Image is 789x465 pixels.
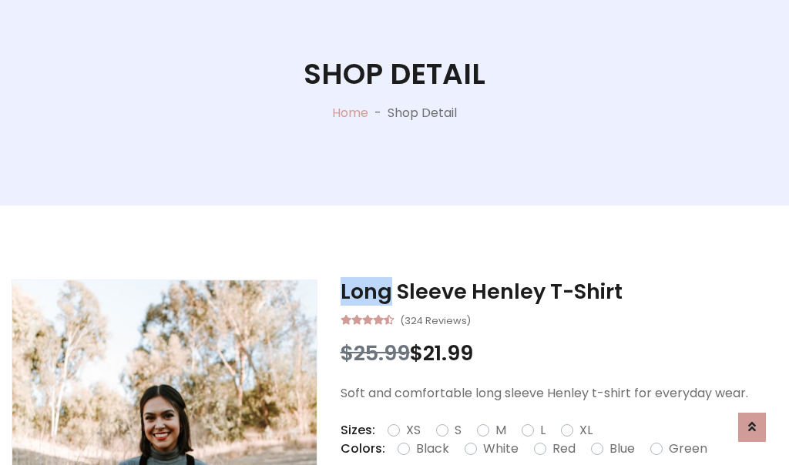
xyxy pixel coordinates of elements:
a: Home [332,104,368,122]
span: $25.99 [341,339,410,367]
label: M [495,421,506,440]
h3: Long Sleeve Henley T-Shirt [341,279,777,304]
label: Green [669,440,707,458]
span: 21.99 [423,339,473,367]
label: XS [406,421,421,440]
label: White [483,440,519,458]
p: - [368,104,388,122]
label: Blue [609,440,635,458]
label: Black [416,440,449,458]
label: XL [579,421,593,440]
p: Shop Detail [388,104,457,122]
label: S [455,421,462,440]
h3: $ [341,341,777,366]
label: L [540,421,546,440]
p: Soft and comfortable long sleeve Henley t-shirt for everyday wear. [341,384,777,403]
h1: Shop Detail [304,57,485,92]
small: (324 Reviews) [400,310,471,329]
p: Sizes: [341,421,375,440]
label: Red [552,440,576,458]
p: Colors: [341,440,385,458]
